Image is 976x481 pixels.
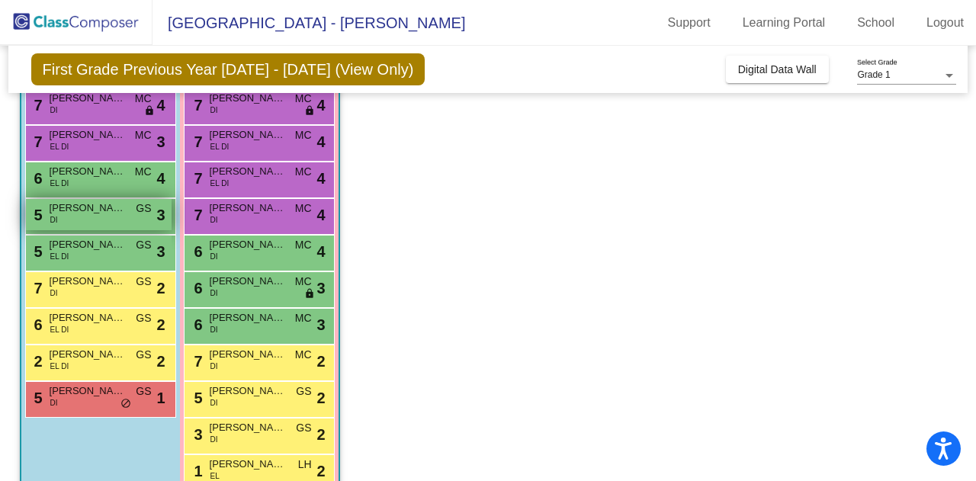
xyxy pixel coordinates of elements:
span: 1 [156,386,165,409]
span: [PERSON_NAME] [210,274,286,289]
span: 7 [191,207,203,223]
span: 7 [30,280,43,297]
span: [PERSON_NAME] [210,164,286,179]
span: MC [295,237,312,253]
span: Digital Data Wall [738,63,817,75]
span: 7 [191,170,203,187]
span: DI [210,214,218,226]
span: DI [210,324,218,335]
a: School [845,11,907,35]
span: [PERSON_NAME] [PERSON_NAME] [50,127,126,143]
span: 2 [316,386,325,409]
span: lock [304,288,315,300]
span: 7 [191,353,203,370]
span: 4 [316,167,325,190]
span: DI [50,104,58,116]
span: [PERSON_NAME] [50,91,126,106]
span: GS [136,237,151,253]
span: DI [210,287,218,299]
span: MC [295,200,312,216]
span: [PERSON_NAME] [210,127,286,143]
span: 7 [30,133,43,150]
span: 2 [316,423,325,446]
span: MC [295,164,312,180]
span: EL DI [50,178,69,189]
span: DI [50,287,58,299]
span: 5 [30,243,43,260]
span: [PERSON_NAME] [50,347,126,362]
span: [PERSON_NAME] [50,200,126,216]
span: Grade 1 [857,69,890,80]
span: MC [135,127,152,143]
span: 6 [30,170,43,187]
span: [PERSON_NAME] [210,383,286,399]
span: [PERSON_NAME] [50,237,126,252]
a: Learning Portal [730,11,838,35]
span: lock [144,105,155,117]
span: lock [304,105,315,117]
span: DI [210,434,218,445]
span: [PERSON_NAME] [210,310,286,325]
span: MC [295,127,312,143]
span: [PERSON_NAME] [210,347,286,362]
span: do_not_disturb_alt [120,398,131,410]
span: 2 [156,277,165,300]
span: 4 [316,204,325,226]
span: GS [296,420,311,436]
span: GS [296,383,311,399]
span: DI [50,397,58,409]
span: DI [210,104,218,116]
span: 2 [156,313,165,336]
span: GS [136,383,151,399]
span: [PERSON_NAME] [210,200,286,216]
span: MC [135,91,152,107]
span: [PERSON_NAME] [50,383,126,399]
span: 5 [30,390,43,406]
span: 3 [316,277,325,300]
span: 4 [316,130,325,153]
span: [PERSON_NAME] [210,91,286,106]
span: DI [210,251,218,262]
span: EL DI [50,251,69,262]
span: 4 [316,94,325,117]
span: DI [210,361,218,372]
span: 1 [191,463,203,479]
span: [PERSON_NAME] [50,310,126,325]
span: EL DI [210,141,230,152]
span: [PERSON_NAME] [50,164,126,179]
span: MC [295,347,312,363]
a: Logout [914,11,976,35]
span: 6 [30,316,43,333]
span: EL DI [50,141,69,152]
span: MC [295,310,312,326]
span: 6 [191,316,203,333]
span: 3 [156,240,165,263]
a: Support [656,11,723,35]
span: 3 [191,426,203,443]
span: 2 [30,353,43,370]
span: [PERSON_NAME] [210,420,286,435]
span: 6 [191,280,203,297]
span: 2 [156,350,165,373]
span: [GEOGRAPHIC_DATA] - [PERSON_NAME] [152,11,465,35]
span: 5 [191,390,203,406]
span: GS [136,200,151,216]
span: DI [210,397,218,409]
span: [PERSON_NAME] [PERSON_NAME] [210,457,286,472]
span: [PERSON_NAME] [50,274,126,289]
span: GS [136,347,151,363]
span: 7 [191,133,203,150]
span: MC [295,274,312,290]
span: EL DI [210,178,230,189]
span: First Grade Previous Year [DATE] - [DATE] (View Only) [31,53,425,85]
button: Digital Data Wall [726,56,829,83]
span: MC [135,164,152,180]
span: 4 [316,240,325,263]
span: 3 [316,313,325,336]
span: 2 [316,350,325,373]
span: GS [136,310,151,326]
span: 3 [156,204,165,226]
span: 4 [156,94,165,117]
span: DI [50,214,58,226]
span: 4 [156,167,165,190]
